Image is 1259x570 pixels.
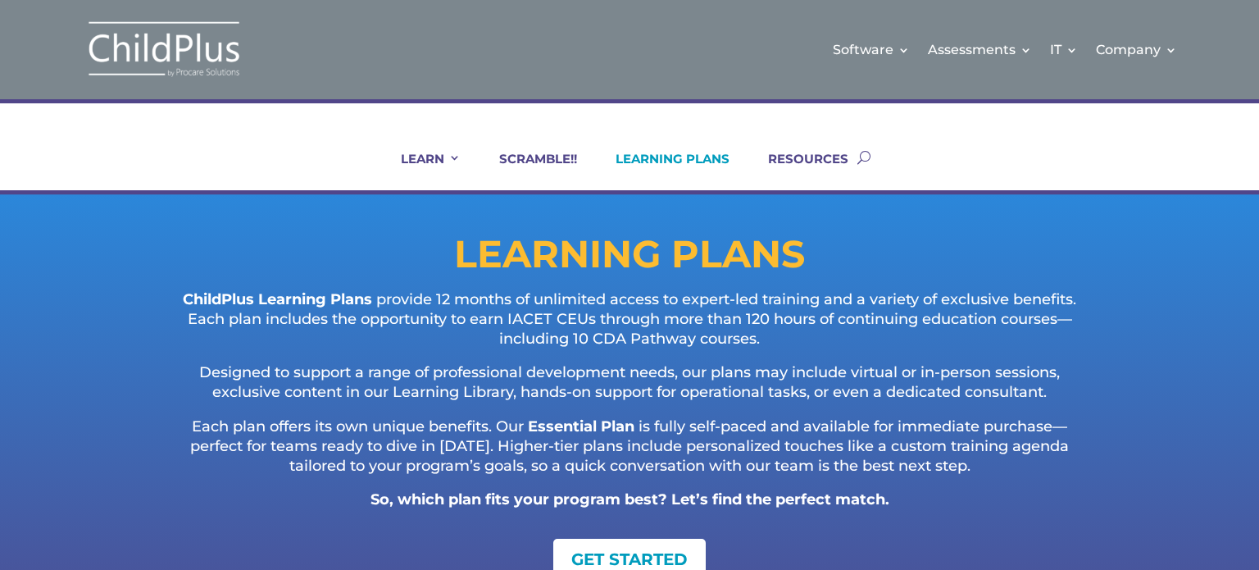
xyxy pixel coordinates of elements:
a: Software [833,16,910,83]
a: SCRAMBLE!! [479,151,577,190]
h1: LEARNING PLANS [105,235,1154,281]
p: Each plan offers its own unique benefits. Our is fully self-paced and available for immediate pur... [170,417,1089,490]
strong: Essential Plan [528,417,634,435]
p: provide 12 months of unlimited access to expert-led training and a variety of exclusive benefits.... [170,290,1089,363]
a: LEARN [380,151,461,190]
strong: ChildPlus Learning Plans [183,290,372,308]
a: LEARNING PLANS [595,151,729,190]
p: Designed to support a range of professional development needs, our plans may include virtual or i... [170,363,1089,417]
a: Company [1096,16,1177,83]
a: IT [1050,16,1078,83]
a: Assessments [928,16,1032,83]
strong: So, which plan fits your program best? Let’s find the perfect match. [370,490,889,508]
a: RESOURCES [748,151,848,190]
